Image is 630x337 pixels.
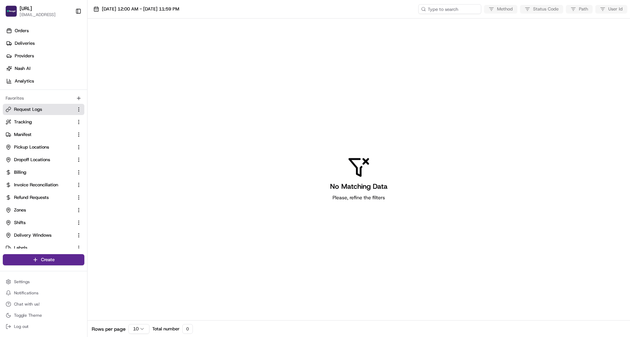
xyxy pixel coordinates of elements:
a: Pickup Locations [6,144,73,150]
a: Shifts [6,220,73,226]
button: Shifts [3,217,84,228]
button: Chat with us! [3,299,84,309]
a: Delivery Windows [6,232,73,238]
button: Refund Requests [3,192,84,203]
span: Billing [14,169,26,175]
a: Orders [3,25,87,36]
span: Manifest [14,131,31,138]
a: Dropoff Locations [6,157,73,163]
a: Request Logs [6,106,73,113]
h3: No Matching Data [330,181,387,191]
a: Zones [6,207,73,213]
span: Providers [15,53,34,59]
div: Favorites [3,93,84,104]
span: [DATE] 12:00 AM - [DATE] 11:59 PM [102,6,179,12]
span: Create [41,257,55,263]
button: [DATE] 12:00 AM - [DATE] 11:59 PM [90,4,182,14]
span: Deliveries [15,40,35,46]
span: Analytics [15,78,34,84]
span: Delivery Windows [14,232,51,238]
button: Log out [3,322,84,331]
button: Delivery Windows [3,230,84,241]
button: Manifest [3,129,84,140]
button: [URL] [20,5,32,12]
button: Froogal.ai[URL][EMAIL_ADDRESS] [3,3,72,20]
a: Billing [6,169,73,175]
button: Create [3,254,84,265]
span: Dropoff Locations [14,157,50,163]
button: Invoice Reconciliation [3,179,84,191]
span: Chat with us! [14,301,40,307]
button: Labels [3,242,84,253]
button: Tracking [3,116,84,128]
span: Settings [14,279,30,285]
span: Notifications [14,290,38,296]
span: Request Logs [14,106,42,113]
span: Log out [14,324,28,329]
button: Pickup Locations [3,142,84,153]
span: Nash AI [15,65,30,72]
span: Total number [152,326,180,332]
span: Tracking [14,119,32,125]
a: Refund Requests [6,194,73,201]
span: Orders [15,28,29,34]
a: Invoice Reconciliation [6,182,73,188]
button: Settings [3,277,84,287]
span: Rows per page [92,325,126,332]
button: Dropoff Locations [3,154,84,165]
a: Providers [3,50,87,62]
span: Pickup Locations [14,144,49,150]
button: Billing [3,167,84,178]
span: Shifts [14,220,26,226]
span: Please, refine the filters [332,194,385,201]
a: Manifest [6,131,73,138]
button: Notifications [3,288,84,298]
span: Invoice Reconciliation [14,182,58,188]
a: Deliveries [3,38,87,49]
button: [EMAIL_ADDRESS] [20,12,56,17]
input: Type to search [418,4,481,14]
span: Refund Requests [14,194,49,201]
img: Froogal.ai [6,6,17,17]
span: Toggle Theme [14,313,42,318]
span: Labels [14,245,27,251]
button: Request Logs [3,104,84,115]
a: Nash AI [3,63,87,74]
div: 0 [182,324,193,334]
a: Labels [6,245,73,251]
button: Zones [3,205,84,216]
a: Tracking [6,119,73,125]
button: Toggle Theme [3,310,84,320]
a: Analytics [3,76,87,87]
span: Zones [14,207,26,213]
